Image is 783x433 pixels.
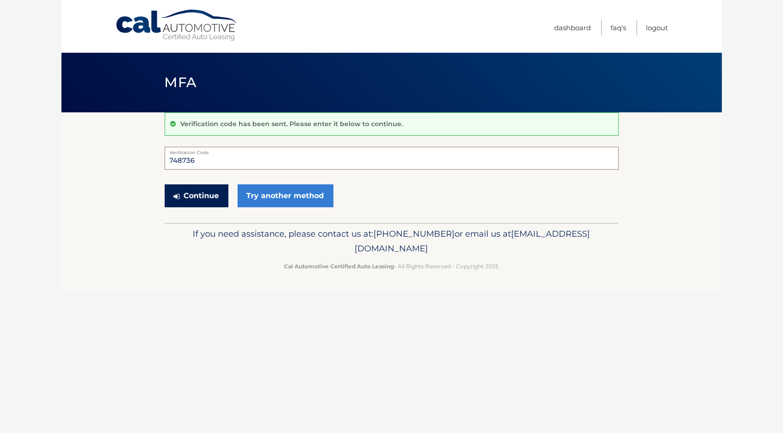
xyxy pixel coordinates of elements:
[165,184,228,207] button: Continue
[355,228,590,254] span: [EMAIL_ADDRESS][DOMAIN_NAME]
[374,228,455,239] span: [PHONE_NUMBER]
[181,120,403,128] p: Verification code has been sent. Please enter it below to continue.
[646,20,668,35] a: Logout
[171,261,613,271] p: - All Rights Reserved - Copyright 2025
[165,147,619,170] input: Verification Code
[171,227,613,256] p: If you need assistance, please contact us at: or email us at
[611,20,627,35] a: FAQ's
[284,263,394,270] strong: Cal Automotive Certified Auto Leasing
[165,74,197,91] span: MFA
[165,147,619,154] label: Verification Code
[115,9,239,42] a: Cal Automotive
[238,184,333,207] a: Try another method
[555,20,591,35] a: Dashboard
